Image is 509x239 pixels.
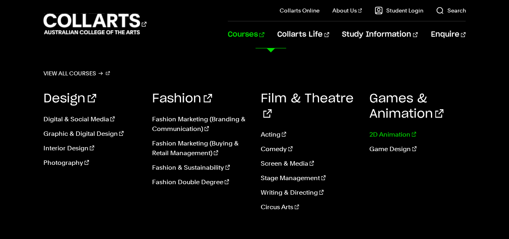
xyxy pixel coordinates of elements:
a: Film & Theatre [261,93,354,120]
a: Circus Arts [261,202,357,212]
a: Writing & Directing [261,188,357,197]
a: Comedy [261,144,357,154]
div: Go to homepage [43,12,146,35]
a: Enquire [431,21,466,48]
a: Fashion Marketing (Buying & Retail Management) [152,139,249,158]
a: Graphic & Digital Design [43,129,140,139]
a: Digital & Social Media [43,114,140,124]
a: Fashion & Sustainability [152,163,249,172]
a: Study Information [342,21,418,48]
a: Photography [43,158,140,168]
a: Fashion Marketing (Branding & Communication) [152,114,249,134]
a: Design [43,93,96,105]
a: Games & Animation [369,93,443,120]
a: Stage Management [261,173,357,183]
a: Interior Design [43,143,140,153]
a: Search [436,6,466,15]
a: Courses [228,21,264,48]
a: Screen & Media [261,159,357,168]
a: Fashion Double Degree [152,177,249,187]
a: View all courses [43,68,110,79]
a: Fashion [152,93,212,105]
a: 2D Animation [369,130,466,139]
a: Acting [261,130,357,139]
a: Student Login [375,6,423,15]
a: Collarts Online [280,6,319,15]
a: Game Design [369,144,466,154]
a: About Us [332,6,362,15]
a: Collarts Life [277,21,329,48]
